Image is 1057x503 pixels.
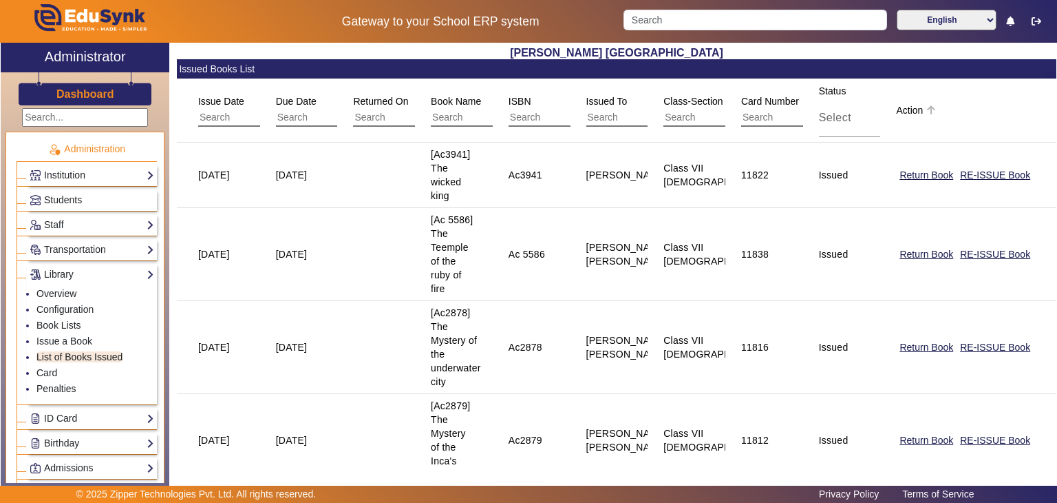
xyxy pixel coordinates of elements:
div: ISBN [504,89,649,132]
span: Select [819,112,851,123]
div: Ac2878 [509,340,542,354]
div: Issued [819,433,848,447]
div: Issued [819,247,848,261]
input: Search... [22,108,148,127]
div: 11816 [741,340,769,354]
h5: Gateway to your School ERP system [272,14,609,29]
div: Ac3941 [509,168,542,182]
div: Status [814,79,960,142]
span: ISBN [509,96,531,107]
div: [Ac2878] The Mystery of the underwater city [431,306,481,389]
input: Search [623,10,886,30]
div: [DATE] [198,168,230,182]
div: Class VII [DEMOGRAPHIC_DATA] [663,240,774,268]
input: Search [509,109,632,127]
h2: [PERSON_NAME] [GEOGRAPHIC_DATA] [177,46,1056,59]
div: [PERSON_NAME] [PERSON_NAME] [586,333,668,361]
input: Search [586,109,709,127]
div: 11812 [741,433,769,447]
span: Students [44,194,82,205]
div: Class VII [DEMOGRAPHIC_DATA] [663,161,774,189]
input: Search [353,109,476,127]
a: Privacy Policy [812,485,886,503]
div: Ac 5586 [509,247,545,261]
div: Class-Section [659,89,804,132]
span: Class-Section [663,96,723,107]
a: Issue a Book [36,336,92,347]
img: Students.png [30,195,41,205]
div: [DATE] [198,433,230,447]
div: [DATE] [276,433,308,447]
div: Due Date [271,89,416,132]
button: Return Book [898,339,954,356]
div: [DATE] [198,247,230,261]
input: Search [741,109,864,127]
input: Search [276,109,399,127]
div: [PERSON_NAME] [PERSON_NAME] [586,427,668,454]
div: [DATE] [276,340,308,354]
img: Administration.png [48,143,61,156]
div: Issued [819,168,848,182]
a: Penalties [36,383,76,394]
input: Search [663,109,787,127]
a: List of Books Issued [36,351,122,362]
div: 11838 [741,247,769,261]
button: RE-ISSUE Book [959,432,1032,449]
p: © 2025 Zipper Technologies Pvt. Ltd. All rights reserved. [76,487,317,502]
button: RE-ISSUE Book [959,246,1032,263]
div: [DATE] [198,340,230,354]
span: Returned On [353,96,408,107]
div: Book Name [426,89,571,132]
a: Administrator [1,43,169,72]
a: Terms of Service [895,485,981,503]
div: 11822 [741,168,769,182]
span: Issued To [586,96,628,107]
div: [PERSON_NAME] [PERSON_NAME] [586,240,668,268]
div: Card Number [736,89,882,132]
a: Book Lists [36,320,81,331]
button: Return Book [898,246,954,263]
span: Due Date [276,96,317,107]
div: Action [891,98,940,123]
a: Students [30,192,154,208]
span: Book Name [431,96,481,107]
mat-card-header: Issued Books List [177,59,1056,79]
a: Overview [36,288,76,299]
div: [DATE] [276,168,308,182]
span: Issue Date [198,96,244,107]
a: Configuration [36,304,94,315]
button: RE-ISSUE Book [959,167,1032,184]
div: Returned On [348,89,493,132]
div: [PERSON_NAME] [586,168,668,182]
div: Ac2879 [509,433,542,447]
h2: Administrator [45,48,126,65]
button: Return Book [898,167,954,184]
div: Issued To [581,89,727,132]
button: RE-ISSUE Book [959,339,1032,356]
button: Return Book [898,432,954,449]
a: Dashboard [56,87,115,101]
span: Action [896,105,923,116]
h3: Dashboard [56,88,114,101]
span: Status [819,85,846,96]
input: Search [198,109,321,127]
input: Search [431,109,554,127]
p: Administration [17,142,157,156]
div: [Ac2879] The Mystery of the Inca's Gold [431,399,477,482]
div: Class VII [DEMOGRAPHIC_DATA] [663,427,774,454]
div: [Ac3941] The wicked king [431,147,477,203]
span: Card Number [741,96,799,107]
div: [DATE] [276,247,308,261]
div: [Ac 5586] The Teemple of the ruby of fire [431,213,477,296]
a: Card [36,367,57,378]
div: Issued [819,340,848,354]
div: Class VII [DEMOGRAPHIC_DATA] [663,333,774,361]
div: Issue Date [193,89,339,132]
